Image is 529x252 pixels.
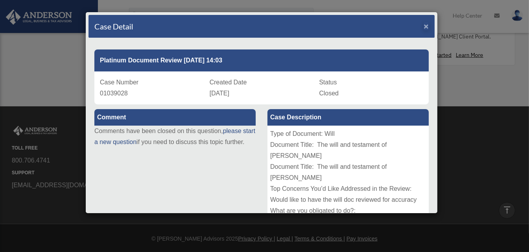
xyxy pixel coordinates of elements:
[94,109,256,126] label: Comment
[424,22,429,30] button: Close
[94,128,255,145] a: please start a new question
[94,49,429,71] div: Platinum Document Review [DATE] 14:03
[319,90,339,97] span: Closed
[94,21,133,32] h4: Case Detail
[100,90,128,97] span: 01039028
[209,90,229,97] span: [DATE]
[94,126,256,148] p: Comments have been closed on this question, if you need to discuss this topic further.
[209,79,247,86] span: Created Date
[267,126,429,243] div: Type of Document: Will Document Title: The will and testament of [PERSON_NAME] Document Title: Th...
[267,109,429,126] label: Case Description
[100,79,139,86] span: Case Number
[319,79,337,86] span: Status
[424,22,429,31] span: ×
